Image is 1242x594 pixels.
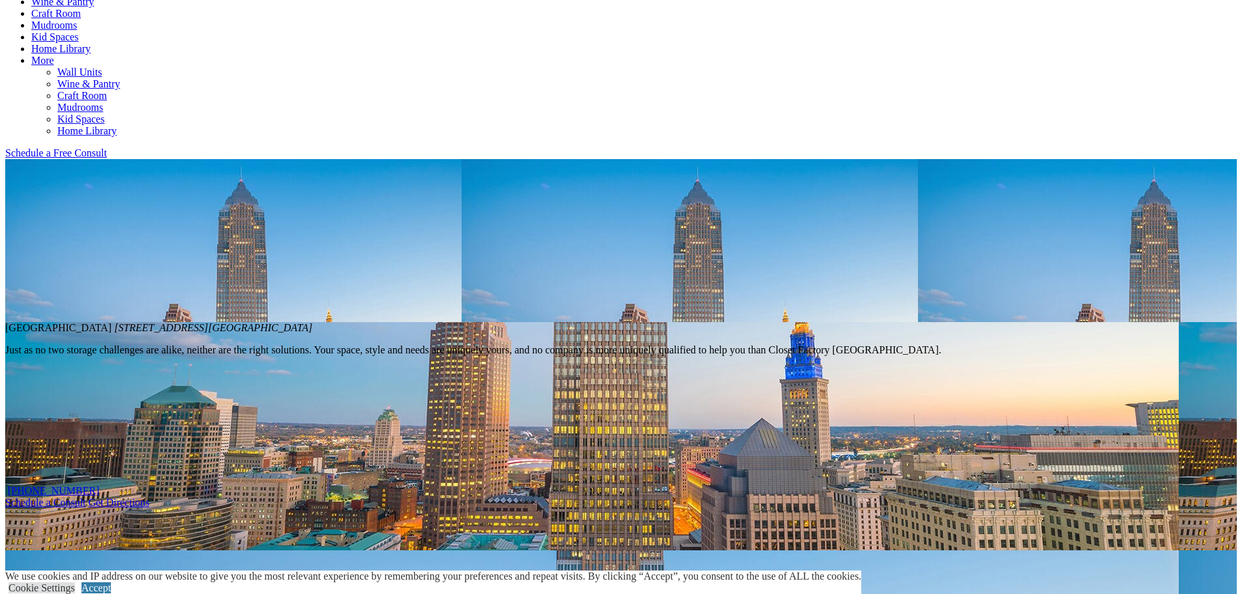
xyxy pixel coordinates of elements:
a: Kid Spaces [57,113,104,125]
a: Craft Room [57,90,107,101]
span: [GEOGRAPHIC_DATA] [208,322,312,333]
a: More menu text will display only on big screen [31,55,54,66]
p: Just as no two storage challenges are alike, neither are the right solutions. Your space, style a... [5,344,1237,356]
a: Home Library [31,43,91,54]
a: Wine & Pantry [57,78,120,89]
a: Mudrooms [31,20,77,31]
a: Click Get Directions to get location on google map [89,497,150,508]
a: Schedule a Consult [5,497,86,508]
a: Cookie Settings [8,582,75,593]
a: Mudrooms [57,102,103,113]
a: Schedule a Free Consult (opens a dropdown menu) [5,147,107,158]
a: Wall Units [57,67,102,78]
a: Home Library [57,125,117,136]
span: [GEOGRAPHIC_DATA] [5,322,111,333]
a: Accept [81,582,111,593]
a: Craft Room [31,8,81,19]
div: We use cookies and IP address on our website to give you the most relevant experience by remember... [5,571,861,582]
a: [PHONE_NUMBER] [8,485,99,496]
a: Kid Spaces [31,31,78,42]
em: [STREET_ADDRESS] [114,322,312,333]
